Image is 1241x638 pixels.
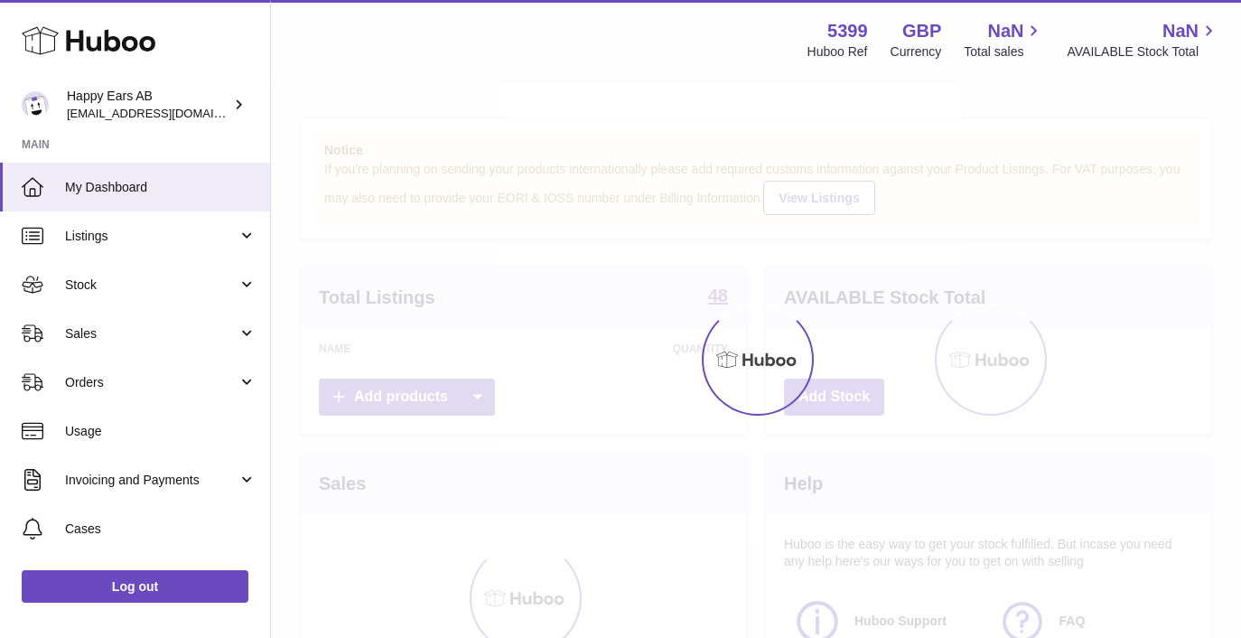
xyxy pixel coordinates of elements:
img: 3pl@happyearsearplugs.com [22,91,49,118]
span: NaN [987,19,1023,43]
span: AVAILABLE Stock Total [1067,43,1219,61]
strong: GBP [902,19,941,43]
strong: 5399 [827,19,868,43]
span: My Dashboard [65,179,257,196]
span: Invoicing and Payments [65,472,238,489]
div: Huboo Ref [807,43,868,61]
span: Stock [65,277,238,294]
span: Cases [65,521,257,538]
span: Sales [65,325,238,342]
span: Listings [65,228,238,245]
div: Currency [891,43,942,61]
a: NaN Total sales [964,19,1044,61]
div: Happy Ears AB [67,88,229,122]
span: [EMAIL_ADDRESS][DOMAIN_NAME] [67,106,266,120]
span: Total sales [964,43,1044,61]
span: Usage [65,423,257,440]
span: NaN [1162,19,1199,43]
a: NaN AVAILABLE Stock Total [1067,19,1219,61]
span: Orders [65,374,238,391]
a: Log out [22,570,248,603]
